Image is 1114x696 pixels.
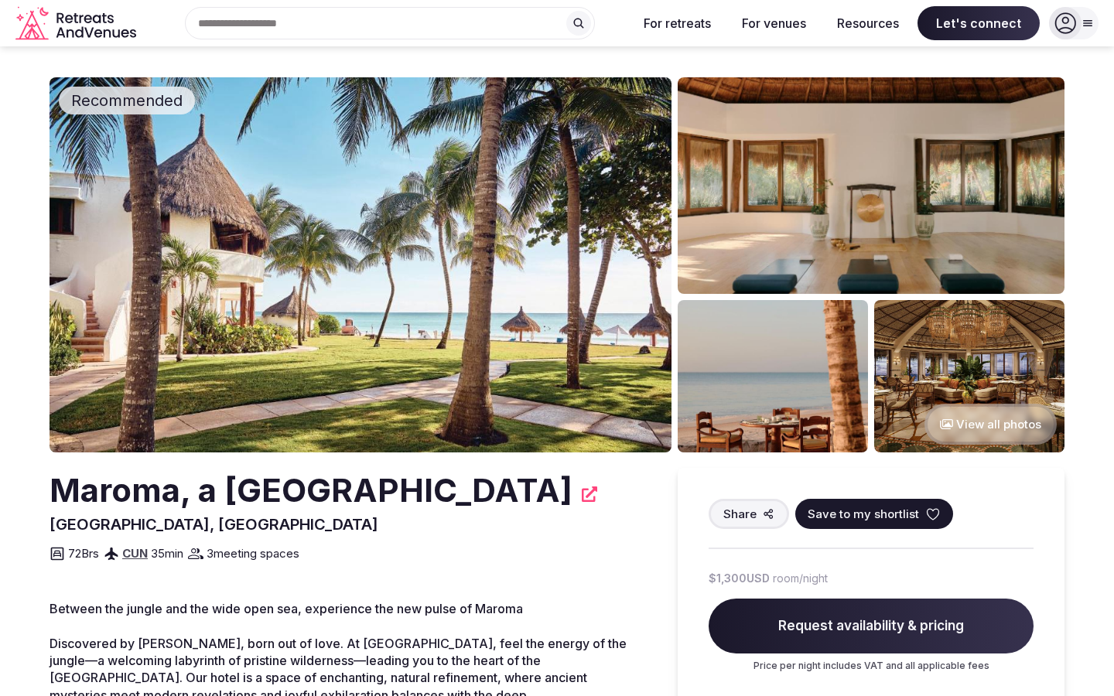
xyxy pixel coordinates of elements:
[678,300,868,452] img: Venue gallery photo
[122,546,148,561] a: CUN
[15,6,139,41] svg: Retreats and Venues company logo
[50,77,671,452] img: Venue cover photo
[709,660,1034,673] p: Price per night includes VAT and all applicable fees
[207,545,299,561] span: 3 meeting spaces
[918,6,1040,40] span: Let's connect
[50,468,572,513] h2: Maroma, a [GEOGRAPHIC_DATA]
[709,571,770,586] span: $1,300 USD
[59,87,195,114] div: Recommended
[924,404,1057,445] button: View all photos
[151,545,183,561] span: 35 min
[68,545,99,561] span: 72 Brs
[773,571,828,586] span: room/night
[65,90,189,111] span: Recommended
[874,300,1064,452] img: Venue gallery photo
[678,77,1064,294] img: Venue gallery photo
[723,506,757,522] span: Share
[631,6,723,40] button: For retreats
[50,601,523,616] span: Between the jungle and the wide open sea, experience the new pulse of Maroma
[825,6,911,40] button: Resources
[50,515,378,534] span: [GEOGRAPHIC_DATA], [GEOGRAPHIC_DATA]
[795,499,953,529] button: Save to my shortlist
[808,506,919,522] span: Save to my shortlist
[709,599,1034,654] span: Request availability & pricing
[709,499,789,529] button: Share
[730,6,818,40] button: For venues
[15,6,139,41] a: Visit the homepage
